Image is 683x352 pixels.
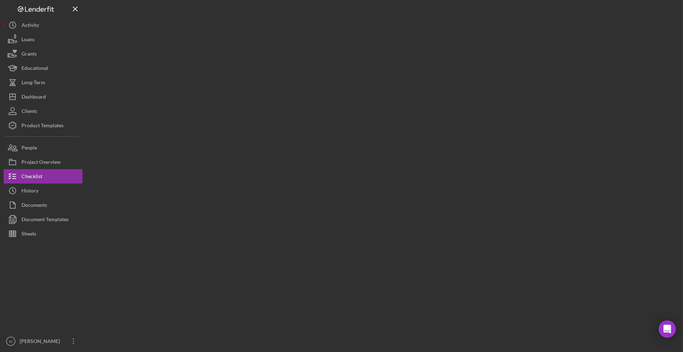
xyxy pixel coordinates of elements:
[4,75,83,90] button: Long-Term
[4,141,83,155] button: People
[22,155,61,171] div: Project Overview
[22,169,42,185] div: Checklist
[4,184,83,198] button: History
[4,227,83,241] button: Sheets
[4,212,83,227] button: Document Templates
[22,90,46,106] div: Dashboard
[22,75,45,91] div: Long-Term
[22,141,37,157] div: People
[22,184,38,200] div: History
[22,47,37,63] div: Grants
[4,198,83,212] button: Documents
[659,320,676,338] div: Open Intercom Messenger
[4,118,83,133] button: Product Templates
[4,47,83,61] button: Grants
[4,18,83,32] button: Activity
[4,32,83,47] button: Loans
[22,118,63,134] div: Product Templates
[22,32,34,48] div: Loans
[22,198,47,214] div: Documents
[4,104,83,118] button: Clients
[4,334,83,348] button: IN[PERSON_NAME]
[9,339,13,343] text: IN
[22,18,39,34] div: Activity
[22,104,37,120] div: Clients
[18,334,65,350] div: [PERSON_NAME]
[4,61,83,75] button: Educational
[4,155,83,169] button: Project Overview
[22,61,48,77] div: Educational
[4,169,83,184] button: Checklist
[22,212,69,228] div: Document Templates
[4,90,83,104] button: Dashboard
[22,227,36,243] div: Sheets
